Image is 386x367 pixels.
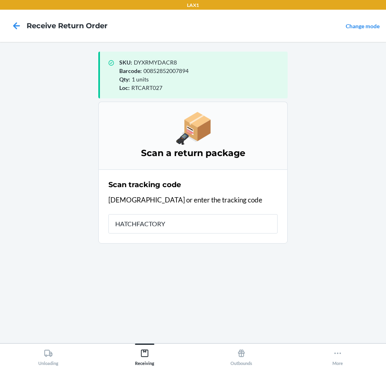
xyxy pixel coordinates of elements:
h2: Scan tracking code [108,179,181,190]
button: Receiving [97,344,193,366]
span: DYXRMYDACR8 [134,59,177,66]
div: Unloading [38,346,58,366]
span: 00852852007894 [143,67,189,74]
span: Loc : [119,84,130,91]
span: RTCART027 [131,84,162,91]
div: Outbounds [230,346,252,366]
h3: Scan a return package [108,147,278,160]
span: 1 units [132,76,149,83]
p: LAX1 [187,2,199,9]
a: Change mode [346,23,380,29]
span: Qty : [119,76,130,83]
h4: Receive Return Order [27,21,108,31]
input: Tracking code [108,214,278,234]
span: SKU : [119,59,132,66]
p: [DEMOGRAPHIC_DATA] or enter the tracking code [108,195,278,205]
button: Outbounds [193,344,290,366]
span: Barcode : [119,67,142,74]
div: Receiving [135,346,154,366]
div: More [332,346,343,366]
